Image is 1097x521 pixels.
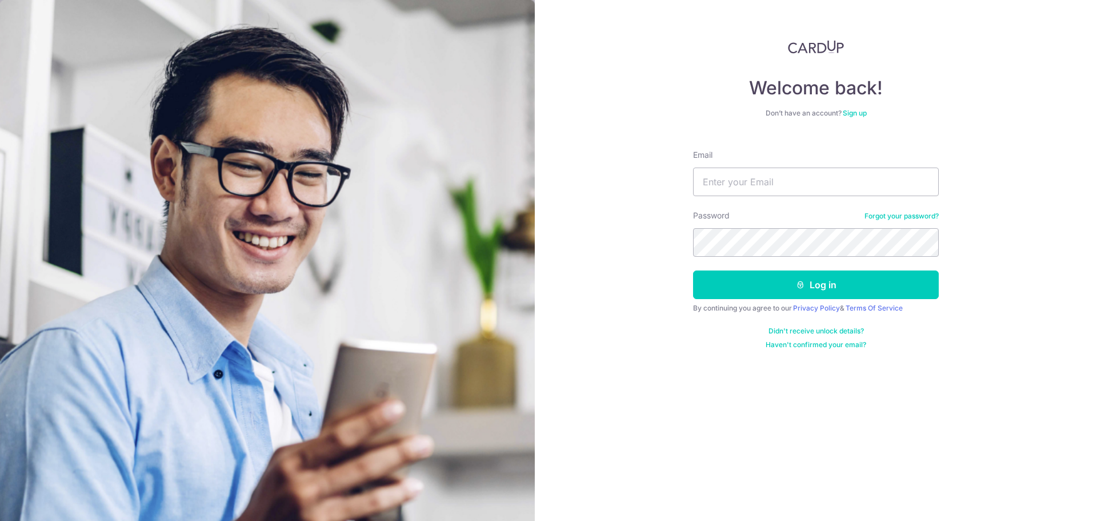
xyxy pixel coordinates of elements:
[846,304,903,312] a: Terms Of Service
[693,168,939,196] input: Enter your Email
[693,210,730,221] label: Password
[693,304,939,313] div: By continuing you agree to our &
[693,271,939,299] button: Log in
[768,327,864,336] a: Didn't receive unlock details?
[693,149,712,161] label: Email
[693,77,939,100] h4: Welcome back!
[843,109,867,117] a: Sign up
[793,304,840,312] a: Privacy Policy
[693,109,939,118] div: Don’t have an account?
[864,212,939,221] a: Forgot your password?
[766,340,866,349] a: Haven't confirmed your email?
[788,40,844,54] img: CardUp Logo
